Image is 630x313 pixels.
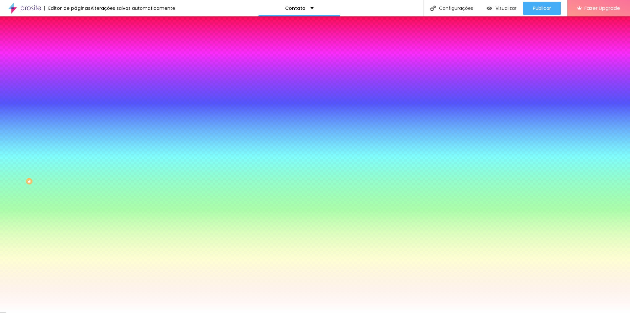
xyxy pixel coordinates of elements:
span: Fazer Upgrade [584,5,620,11]
img: view-1.svg [487,6,492,11]
span: Publicar [533,6,551,11]
div: Alterações salvas automaticamente [91,6,175,11]
img: Icone [430,6,436,11]
p: Contato [285,6,305,11]
button: Publicar [523,2,561,15]
div: Editor de páginas [44,6,91,11]
button: Visualizar [480,2,523,15]
span: Visualizar [495,6,516,11]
